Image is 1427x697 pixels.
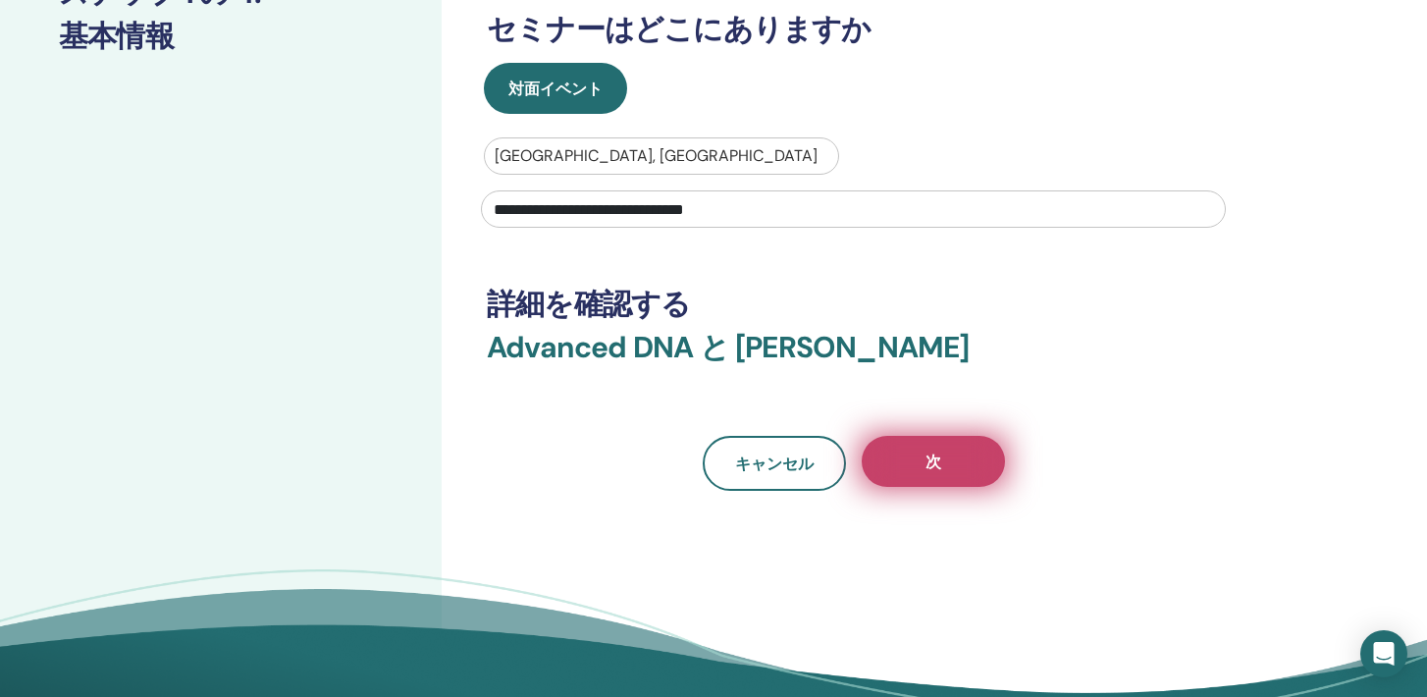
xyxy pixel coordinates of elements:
[487,12,1220,47] h3: セミナーはどこにありますか
[925,452,941,472] span: 次
[1360,630,1407,677] div: Open Intercom Messenger
[487,330,1220,389] h3: Advanced DNA と [PERSON_NAME]
[508,79,603,99] span: 対面イベント
[862,436,1005,487] button: 次
[487,287,1220,322] h3: 詳細を確認する
[484,63,627,114] button: 対面イベント
[59,19,383,54] h3: 基本情報
[735,454,814,474] span: キャンセル
[703,436,846,491] a: キャンセル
